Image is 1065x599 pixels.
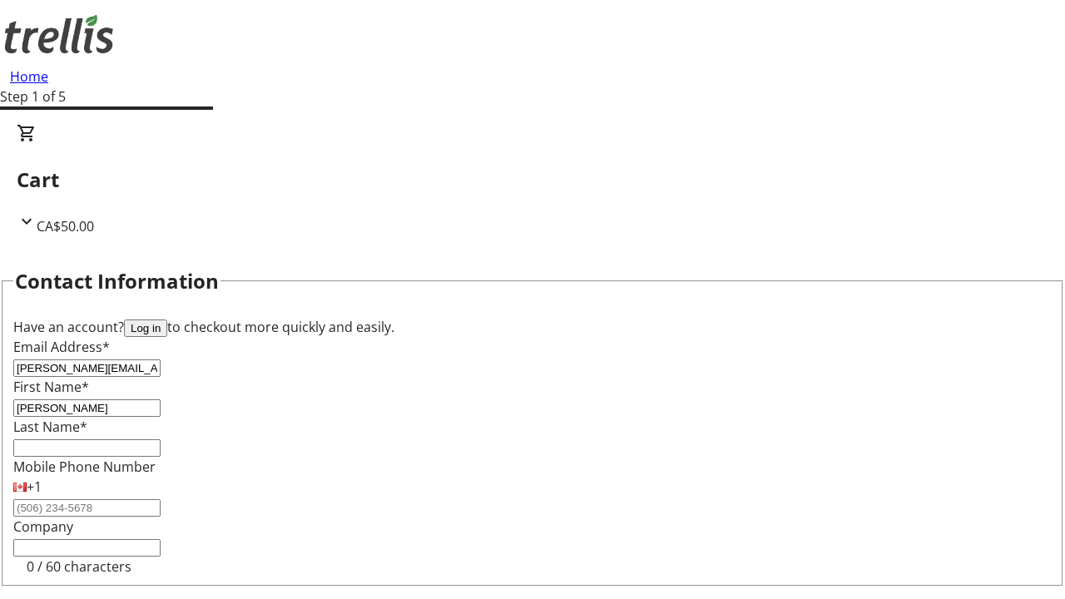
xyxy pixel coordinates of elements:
label: Last Name* [13,418,87,436]
h2: Contact Information [15,266,219,296]
label: Mobile Phone Number [13,458,156,476]
input: (506) 234-5678 [13,499,161,517]
button: Log in [124,319,167,337]
div: CartCA$50.00 [17,123,1048,236]
label: Email Address* [13,338,110,356]
h2: Cart [17,165,1048,195]
label: First Name* [13,378,89,396]
span: CA$50.00 [37,217,94,235]
div: Have an account? to checkout more quickly and easily. [13,317,1052,337]
label: Company [13,517,73,536]
tr-character-limit: 0 / 60 characters [27,557,131,576]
